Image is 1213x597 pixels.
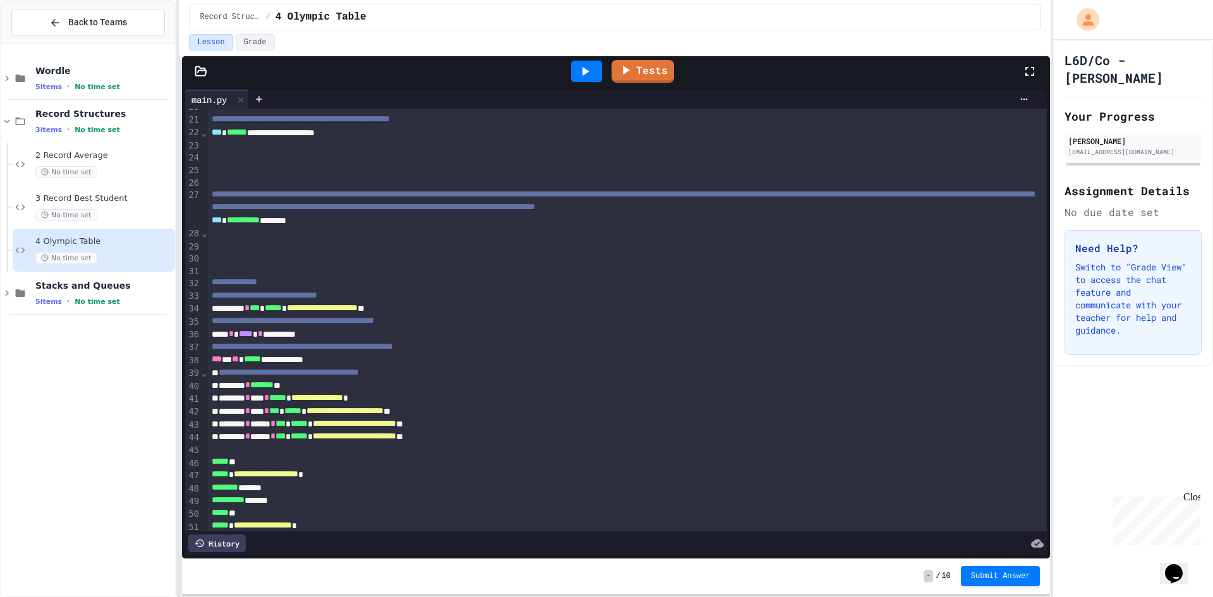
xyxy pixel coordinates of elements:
[185,508,201,521] div: 50
[68,16,127,29] span: Back to Teams
[961,566,1041,586] button: Submit Answer
[35,209,97,221] span: No time set
[236,34,275,51] button: Grade
[1068,135,1198,147] div: [PERSON_NAME]
[200,12,260,22] span: Record Structures
[185,354,201,367] div: 38
[35,83,62,91] span: 5 items
[185,93,233,106] div: main.py
[185,241,201,253] div: 29
[185,253,201,265] div: 30
[185,227,201,240] div: 28
[75,298,120,306] span: No time set
[35,126,62,134] span: 3 items
[185,152,201,164] div: 24
[1063,5,1102,34] div: My Account
[35,298,62,306] span: 5 items
[201,368,207,378] span: Fold line
[185,521,201,534] div: 51
[185,444,201,457] div: 45
[5,5,87,80] div: Chat with us now!Close
[35,193,172,204] span: 3 Record Best Student
[75,126,120,134] span: No time set
[185,114,201,126] div: 21
[189,34,232,51] button: Lesson
[941,571,950,581] span: 10
[185,393,201,406] div: 41
[185,277,201,290] div: 32
[185,140,201,152] div: 23
[35,150,172,161] span: 2 Record Average
[275,9,366,25] span: 4 Olympic Table
[185,419,201,431] div: 43
[1065,182,1202,200] h2: Assignment Details
[185,380,201,393] div: 40
[185,126,201,139] div: 22
[185,495,201,508] div: 49
[11,9,165,36] button: Back to Teams
[185,406,201,418] div: 42
[936,571,940,581] span: /
[185,90,249,109] div: main.py
[35,252,97,264] span: No time set
[1160,546,1200,584] iframe: chat widget
[185,367,201,380] div: 39
[201,128,207,138] span: Fold line
[201,228,207,238] span: Fold line
[185,189,201,227] div: 27
[265,12,270,22] span: /
[35,166,97,178] span: No time set
[185,469,201,482] div: 47
[1075,241,1191,256] h3: Need Help?
[185,457,201,470] div: 46
[67,124,69,135] span: •
[35,65,172,76] span: Wordle
[67,296,69,306] span: •
[1108,491,1200,545] iframe: chat widget
[971,571,1030,581] span: Submit Answer
[188,534,246,552] div: History
[1065,205,1202,220] div: No due date set
[1065,51,1202,87] h1: L6D/Co - [PERSON_NAME]
[185,164,201,177] div: 25
[185,265,201,278] div: 31
[35,108,172,119] span: Record Structures
[185,316,201,329] div: 35
[35,280,172,291] span: Stacks and Queues
[185,431,201,444] div: 44
[1075,261,1191,337] p: Switch to "Grade View" to access the chat feature and communicate with your teacher for help and ...
[1065,107,1202,125] h2: Your Progress
[1068,147,1198,157] div: [EMAIL_ADDRESS][DOMAIN_NAME]
[185,341,201,354] div: 37
[35,236,172,247] span: 4 Olympic Table
[185,303,201,315] div: 34
[67,81,69,92] span: •
[75,83,120,91] span: No time set
[924,570,933,582] span: -
[185,177,201,190] div: 26
[185,329,201,341] div: 36
[185,483,201,495] div: 48
[612,60,674,83] a: Tests
[185,290,201,303] div: 33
